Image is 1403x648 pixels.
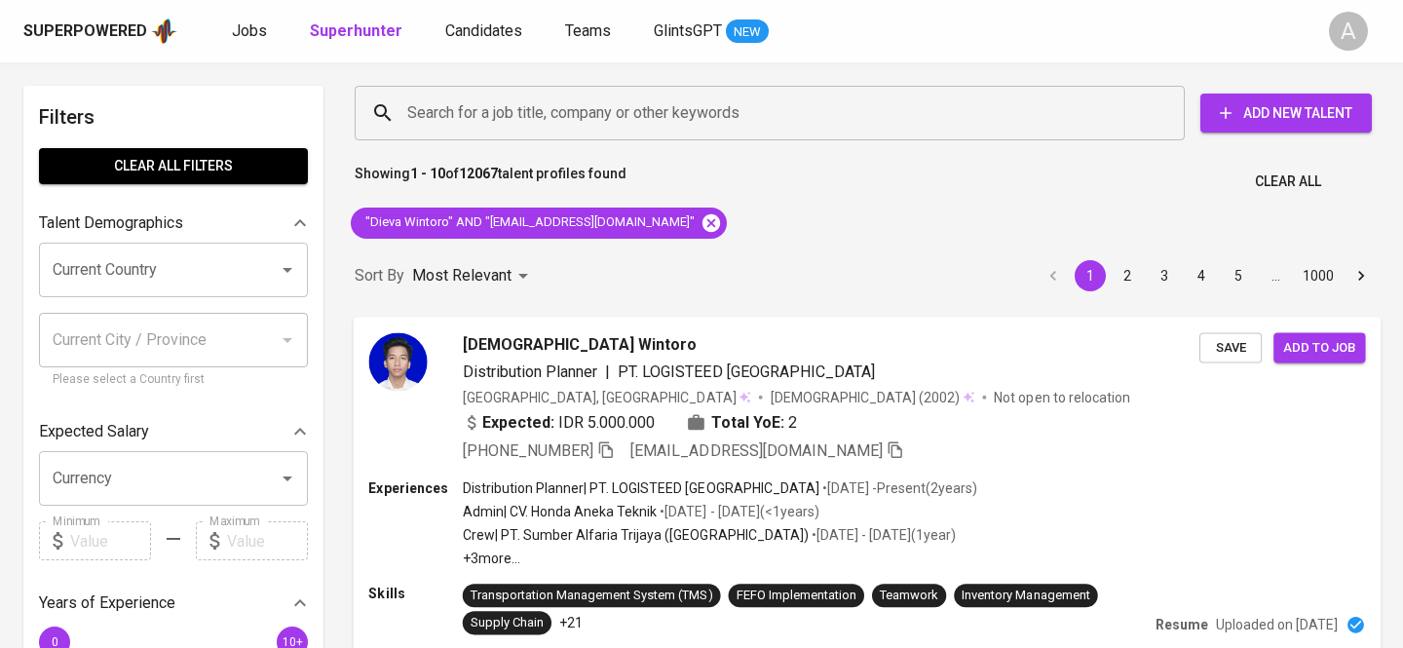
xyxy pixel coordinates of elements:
[368,332,427,391] img: a0c0f560f05942fc89a2af39d9202ff6.jpg
[559,613,583,632] p: +21
[1346,260,1377,291] button: Go to next page
[1200,94,1372,133] button: Add New Talent
[412,264,512,287] p: Most Relevant
[445,19,526,44] a: Candidates
[39,584,308,623] div: Years of Experience
[471,614,544,632] div: Supply Chain
[1112,260,1143,291] button: Go to page 2
[819,477,977,497] p: • [DATE] - Present ( 2 years )
[368,477,462,497] p: Experiences
[463,332,698,356] span: [DEMOGRAPHIC_DATA] Wintoro
[23,17,177,46] a: Superpoweredapp logo
[771,387,975,406] div: (2002)
[368,584,462,603] p: Skills
[1156,615,1208,634] p: Resume
[227,521,308,560] input: Value
[1273,332,1365,362] button: Add to job
[962,587,1089,605] div: Inventory Management
[1035,260,1380,291] nav: pagination navigation
[711,410,784,434] b: Total YoE:
[471,587,713,605] div: Transportation Management System (TMS)
[1216,615,1338,634] p: Uploaded on [DATE]
[482,410,554,434] b: Expected:
[23,20,147,43] div: Superpowered
[1260,266,1291,286] div: …
[726,22,769,42] span: NEW
[39,591,175,615] p: Years of Experience
[1247,164,1329,200] button: Clear All
[463,502,658,521] p: Admin | CV. Honda Aneka Teknik
[1075,260,1106,291] button: page 1
[39,101,308,133] h6: Filters
[445,21,522,40] span: Candidates
[463,410,656,434] div: IDR 5.000.000
[39,204,308,243] div: Talent Demographics
[274,465,301,492] button: Open
[1283,336,1355,359] span: Add to job
[880,587,938,605] div: Teamwork
[1209,336,1252,359] span: Save
[39,211,183,235] p: Talent Demographics
[310,19,406,44] a: Superhunter
[463,549,978,568] p: +3 more ...
[1186,260,1217,291] button: Go to page 4
[1329,12,1368,51] div: A
[630,440,883,459] span: [EMAIL_ADDRESS][DOMAIN_NAME]
[605,360,610,383] span: |
[70,521,151,560] input: Value
[654,19,769,44] a: GlintsGPT NEW
[654,21,722,40] span: GlintsGPT
[463,362,597,380] span: Distribution Planner
[565,21,611,40] span: Teams
[39,148,308,184] button: Clear All filters
[39,420,149,443] p: Expected Salary
[351,208,727,239] div: "Dieva Wintoro" AND "[EMAIL_ADDRESS][DOMAIN_NAME]"
[53,370,294,390] p: Please select a Country first
[1149,260,1180,291] button: Go to page 3
[412,258,535,294] div: Most Relevant
[310,21,402,40] b: Superhunter
[565,19,615,44] a: Teams
[274,256,301,284] button: Open
[737,587,856,605] div: FEFO Implementation
[39,412,308,451] div: Expected Salary
[809,525,956,545] p: • [DATE] - [DATE] ( 1 year )
[1216,101,1356,126] span: Add New Talent
[1255,170,1321,194] span: Clear All
[1297,260,1340,291] button: Go to page 1000
[463,477,819,497] p: Distribution Planner | PT. LOGISTEED [GEOGRAPHIC_DATA]
[1223,260,1254,291] button: Go to page 5
[355,164,626,200] p: Showing of talent profiles found
[459,166,498,181] b: 12067
[232,21,267,40] span: Jobs
[351,213,706,232] span: "Dieva Wintoro" AND "[EMAIL_ADDRESS][DOMAIN_NAME]"
[1199,332,1262,362] button: Save
[355,264,404,287] p: Sort By
[994,387,1129,406] p: Not open to relocation
[657,502,818,521] p: • [DATE] - [DATE] ( <1 years )
[55,154,292,178] span: Clear All filters
[410,166,445,181] b: 1 - 10
[463,440,593,459] span: [PHONE_NUMBER]
[463,525,809,545] p: Crew | PT. Sumber Alfaria Trijaya ([GEOGRAPHIC_DATA])
[151,17,177,46] img: app logo
[788,410,797,434] span: 2
[232,19,271,44] a: Jobs
[618,362,875,380] span: PT. LOGISTEED [GEOGRAPHIC_DATA]
[463,387,751,406] div: [GEOGRAPHIC_DATA], [GEOGRAPHIC_DATA]
[771,387,919,406] span: [DEMOGRAPHIC_DATA]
